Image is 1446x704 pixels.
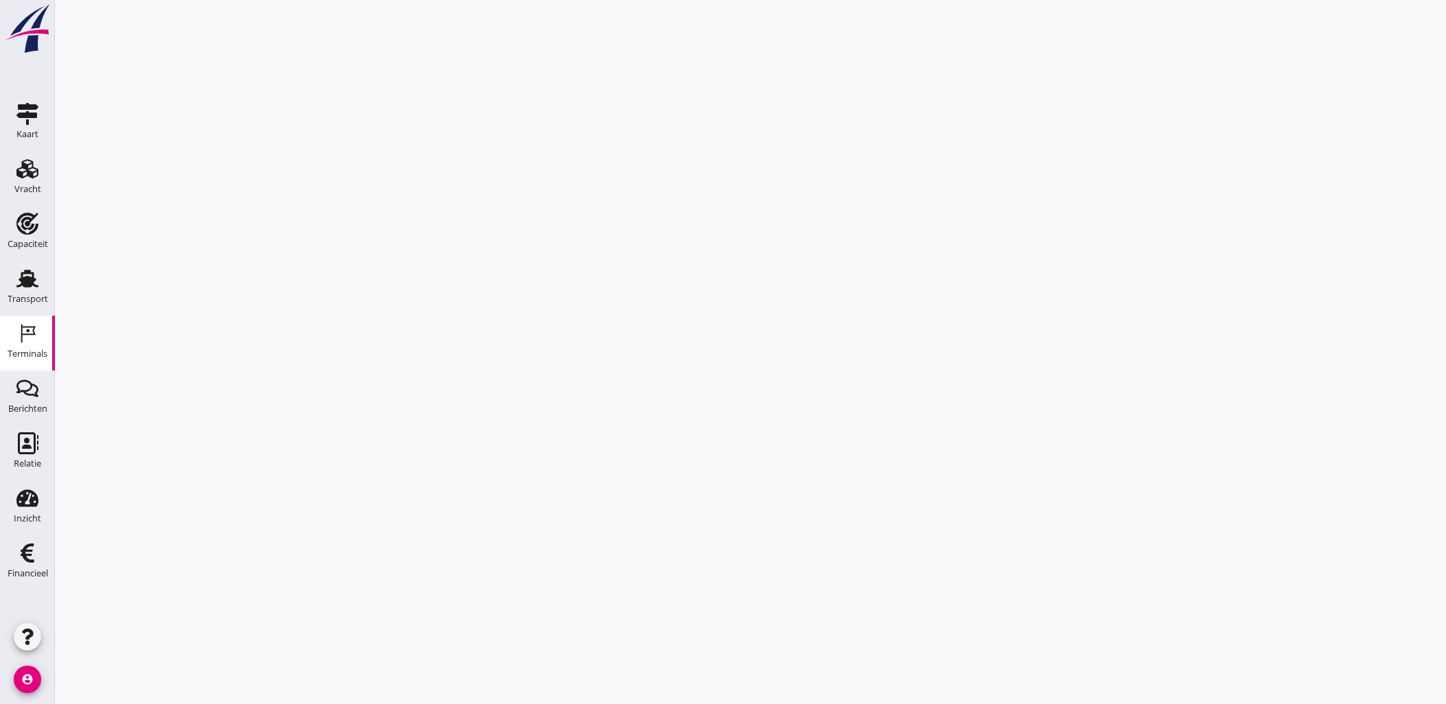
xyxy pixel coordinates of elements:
[14,185,41,193] div: Vracht
[14,666,41,693] i: account_circle
[8,569,48,578] div: Financieel
[16,130,38,139] div: Kaart
[8,404,47,413] div: Berichten
[3,3,52,54] img: logo-small.a267ee39.svg
[14,459,41,468] div: Relatie
[14,514,41,523] div: Inzicht
[8,294,48,303] div: Transport
[8,349,47,358] div: Terminals
[8,239,48,248] div: Capaciteit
